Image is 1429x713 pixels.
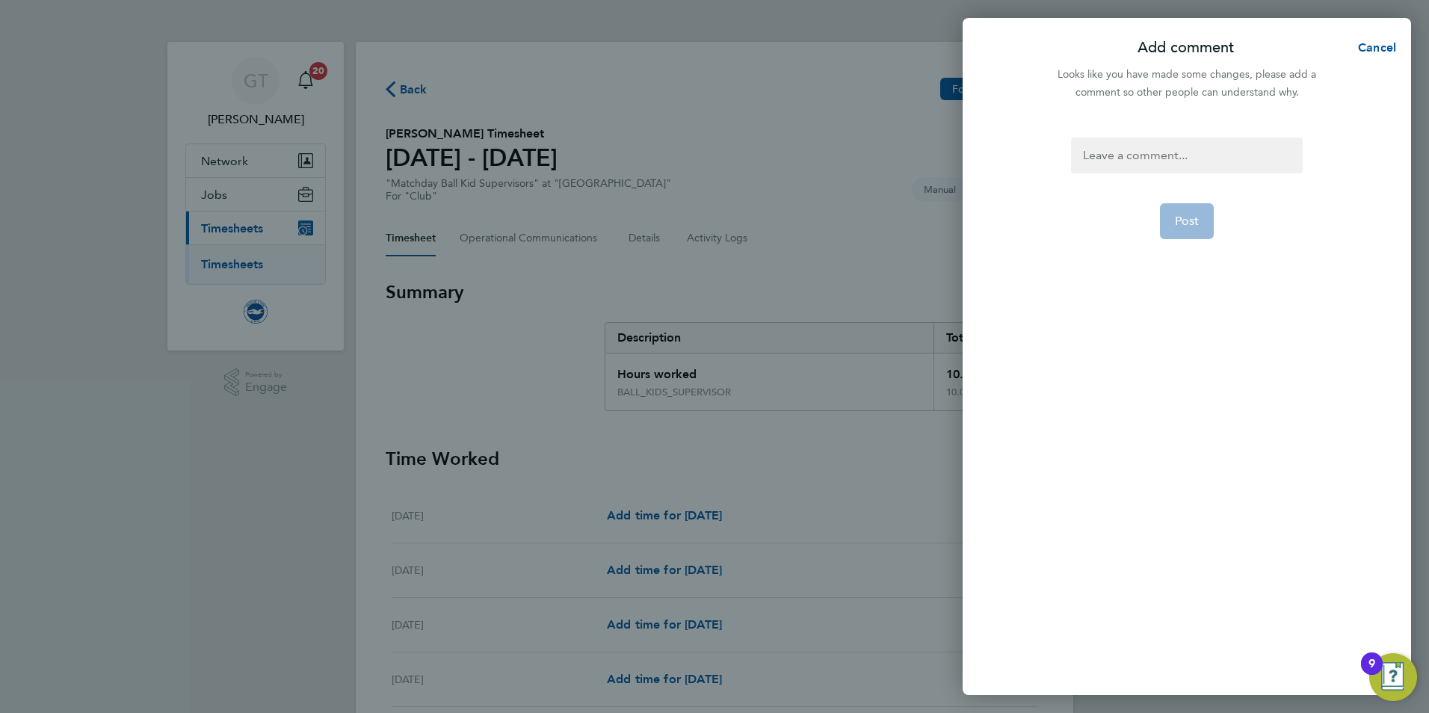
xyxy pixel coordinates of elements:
[1368,664,1375,683] div: 9
[1049,66,1324,102] div: Looks like you have made some changes, please add a comment so other people can understand why.
[1138,37,1234,58] p: Add comment
[1334,33,1411,63] button: Cancel
[1369,653,1417,701] button: Open Resource Center, 9 new notifications
[1354,40,1396,55] span: Cancel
